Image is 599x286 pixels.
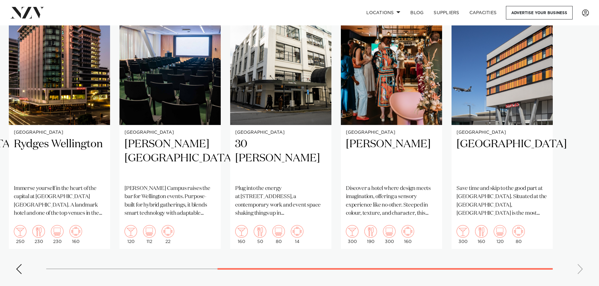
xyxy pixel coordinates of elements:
div: 190 [364,225,377,244]
img: dining.png [32,225,45,238]
div: 230 [51,225,64,244]
div: 250 [14,225,26,244]
div: 160 [475,225,488,244]
h2: Rydges Wellington [14,137,105,180]
img: cocktail.png [235,225,248,238]
p: [PERSON_NAME] Campus raises the bar for Wellington events. Purpose-built for hybrid gatherings, i... [125,185,216,218]
h2: [GEOGRAPHIC_DATA] [457,137,548,180]
div: 80 [272,225,285,244]
img: meeting.png [512,225,525,238]
p: Plug into the energy at [STREET_ADDRESS], a contemporary work and event space shaking things up i... [235,185,326,218]
div: 14 [291,225,303,244]
img: cocktail.png [457,225,469,238]
small: [GEOGRAPHIC_DATA] [14,130,105,135]
a: BLOG [405,6,429,19]
div: 300 [457,225,469,244]
a: SUPPLIERS [429,6,464,19]
img: meeting.png [402,225,414,238]
div: 160 [235,225,248,244]
a: Locations [361,6,405,19]
small: [GEOGRAPHIC_DATA] [125,130,216,135]
p: Immerse yourself in the heart of the capital at [GEOGRAPHIC_DATA] [GEOGRAPHIC_DATA]. A landmark h... [14,185,105,218]
small: [GEOGRAPHIC_DATA] [457,130,548,135]
img: theatre.png [143,225,156,238]
div: 160 [402,225,414,244]
img: cocktail.png [125,225,137,238]
a: Advertise your business [506,6,573,19]
img: meeting.png [291,225,303,238]
div: 120 [125,225,137,244]
img: nzv-logo.png [10,7,44,18]
div: 300 [346,225,358,244]
p: Save time and skip to the good part at [GEOGRAPHIC_DATA]. Situated at the [GEOGRAPHIC_DATA], [GEO... [457,185,548,218]
div: 230 [32,225,45,244]
div: 22 [162,225,174,244]
a: Capacities [464,6,502,19]
img: dining.png [364,225,377,238]
img: meeting.png [69,225,82,238]
div: 50 [254,225,266,244]
div: 120 [494,225,506,244]
div: 160 [69,225,82,244]
img: dining.png [254,225,266,238]
h2: [PERSON_NAME] [346,137,437,180]
p: Discover a hotel where design meets imagination, offering a sensory experience like no other. Ste... [346,185,437,218]
img: theatre.png [383,225,396,238]
small: [GEOGRAPHIC_DATA] [235,130,326,135]
img: dining.png [475,225,488,238]
div: 80 [512,225,525,244]
img: theatre.png [272,225,285,238]
h2: 30 [PERSON_NAME] [235,137,326,180]
h2: [PERSON_NAME][GEOGRAPHIC_DATA] [125,137,216,180]
div: 300 [383,225,396,244]
img: meeting.png [162,225,174,238]
img: theatre.png [494,225,506,238]
div: 112 [143,225,156,244]
img: cocktail.png [346,225,358,238]
img: cocktail.png [14,225,26,238]
img: theatre.png [51,225,64,238]
small: [GEOGRAPHIC_DATA] [346,130,437,135]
